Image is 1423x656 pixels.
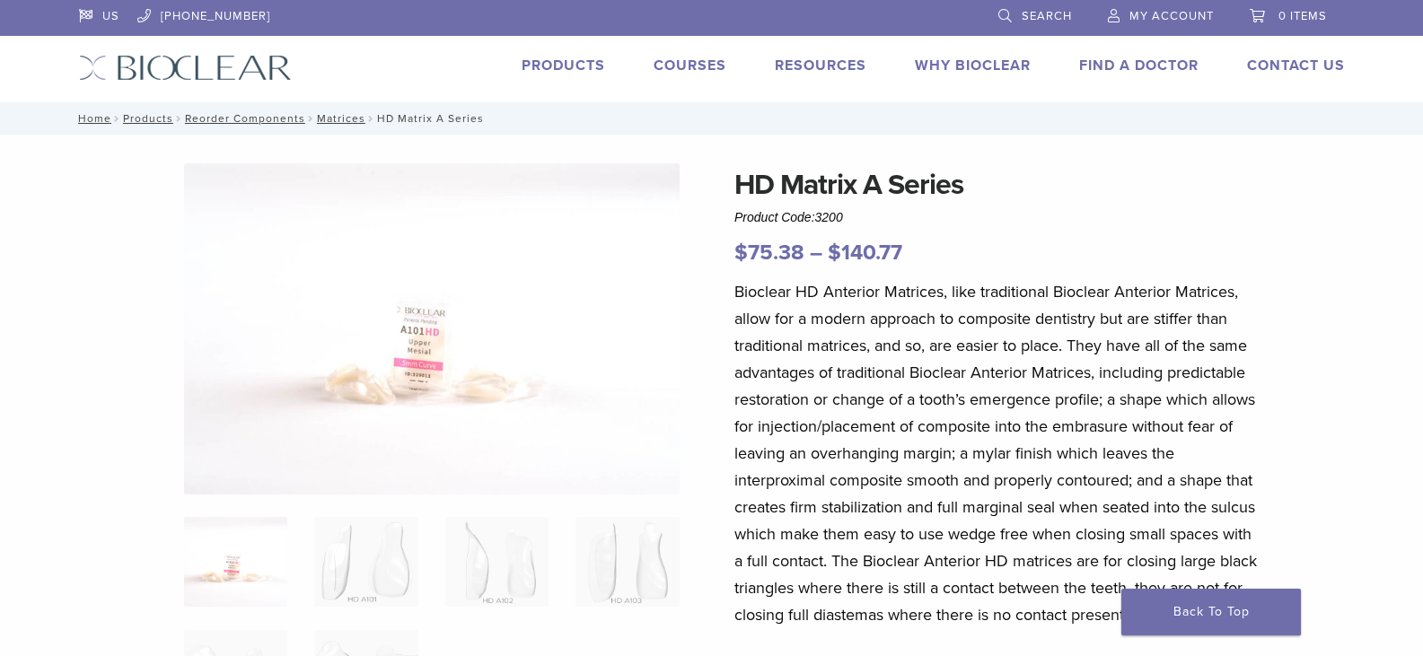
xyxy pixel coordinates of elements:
img: HD Matrix A Series - Image 4 [575,517,679,607]
nav: HD Matrix A Series [66,102,1358,135]
a: Reorder Components [185,112,305,125]
img: HD Matrix A Series - Image 3 [445,517,549,607]
bdi: 140.77 [828,240,902,266]
a: Courses [654,57,726,74]
span: $ [734,240,748,266]
span: 0 items [1278,9,1327,23]
a: Products [522,57,605,74]
img: Anterior-HD-A-Series-Matrices-324x324.jpg [184,517,287,607]
a: Home [73,112,111,125]
span: Search [1022,9,1072,23]
span: / [365,114,377,123]
span: $ [828,240,841,266]
img: Anterior HD A Series Matrices [184,163,680,494]
span: / [173,114,185,123]
a: Back To Top [1121,589,1301,635]
span: / [305,114,317,123]
bdi: 75.38 [734,240,804,266]
img: Bioclear [79,55,292,81]
span: – [810,240,822,266]
a: Matrices [317,112,365,125]
span: Product Code: [734,210,843,224]
a: Find A Doctor [1079,57,1199,74]
img: HD Matrix A Series - Image 2 [314,517,417,607]
span: 3200 [815,210,843,224]
a: Resources [775,57,866,74]
h1: HD Matrix A Series [734,163,1262,206]
p: Bioclear HD Anterior Matrices, like traditional Bioclear Anterior Matrices, allow for a modern ap... [734,278,1262,628]
a: Products [123,112,173,125]
a: Contact Us [1247,57,1345,74]
a: Why Bioclear [915,57,1031,74]
span: / [111,114,123,123]
span: My Account [1129,9,1214,23]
